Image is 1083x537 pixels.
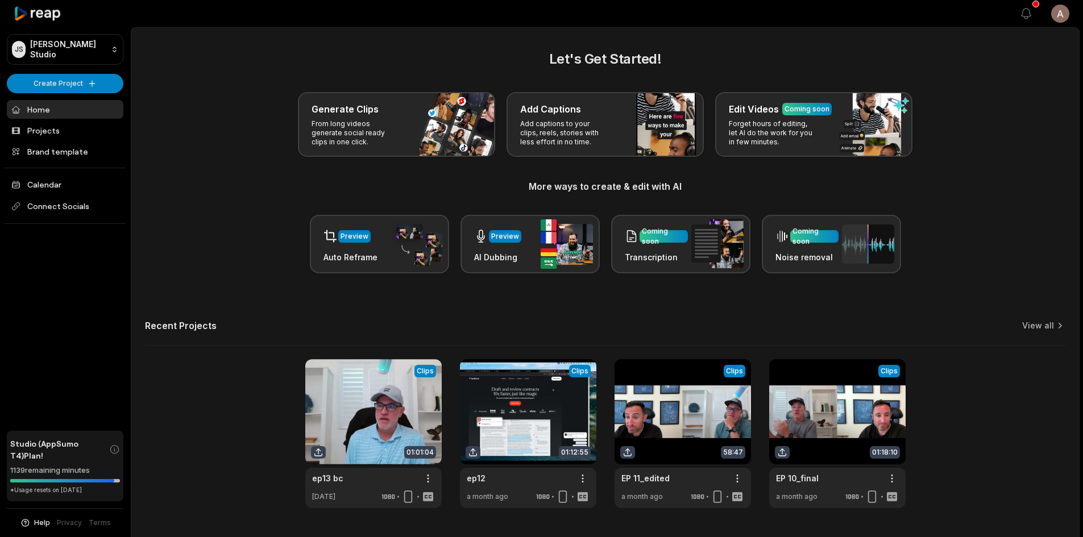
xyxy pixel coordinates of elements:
a: Projects [7,121,123,140]
p: Add captions to your clips, reels, stories with less effort in no time. [520,119,608,147]
div: Coming soon [792,226,836,247]
div: Preview [491,231,519,242]
a: Calendar [7,175,123,194]
h3: AI Dubbing [474,251,521,263]
a: ep13 bc [312,472,343,484]
div: Coming soon [785,104,829,114]
p: Forget hours of editing, let AI do the work for you in few minutes. [729,119,817,147]
h2: Let's Get Started! [145,49,1065,69]
a: EP 11_edited [621,472,670,484]
span: Help [34,518,50,528]
h3: Add Captions [520,102,581,116]
span: Studio (AppSumo T4) Plan! [10,438,109,461]
img: ai_dubbing.png [541,219,593,269]
a: Privacy [57,518,82,528]
a: ep12 [467,472,486,484]
a: Home [7,100,123,119]
div: Coming soon [642,226,686,247]
h3: Transcription [625,251,688,263]
h3: Noise removal [775,251,839,263]
button: Create Project [7,74,123,93]
a: Brand template [7,142,123,161]
h3: Generate Clips [312,102,379,116]
div: JS [12,41,26,58]
img: auto_reframe.png [390,222,442,267]
a: Terms [89,518,111,528]
p: From long videos generate social ready clips in one click. [312,119,400,147]
button: Help [20,518,50,528]
h2: Recent Projects [145,320,217,331]
h3: More ways to create & edit with AI [145,180,1065,193]
a: View all [1022,320,1054,331]
p: [PERSON_NAME] Studio [30,39,106,60]
img: transcription.png [691,219,744,268]
span: Connect Socials [7,196,123,217]
h3: Edit Videos [729,102,779,116]
img: noise_removal.png [842,224,894,264]
div: Preview [341,231,368,242]
div: *Usage resets on [DATE] [10,486,120,494]
h3: Auto Reframe [323,251,377,263]
a: EP 10_final [776,472,819,484]
div: 1139 remaining minutes [10,465,120,476]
